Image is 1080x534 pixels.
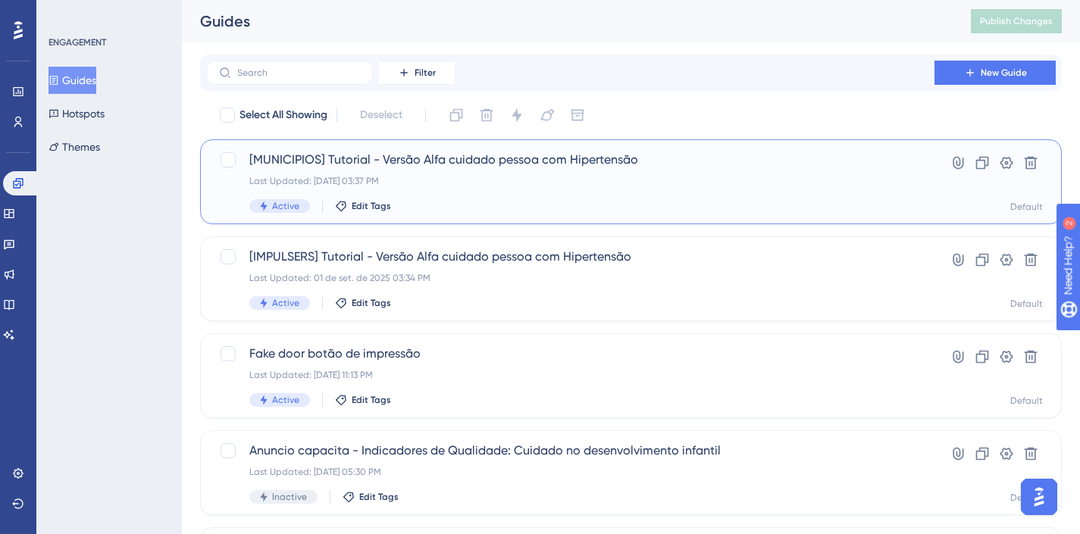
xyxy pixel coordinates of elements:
[49,67,96,94] button: Guides
[249,369,891,381] div: Last Updated: [DATE] 11:13 PM
[249,345,891,363] span: Fake door botão de impressão
[359,491,399,503] span: Edit Tags
[249,151,891,169] span: [MUNICIPIOS] Tutorial - Versão Alfa cuidado pessoa com Hipertensão
[379,61,455,85] button: Filter
[249,442,891,460] span: Anuncio capacita - Indicadores de Qualidade: Cuidado no desenvolvimento infantil
[200,11,933,32] div: Guides
[105,8,110,20] div: 2
[335,297,391,309] button: Edit Tags
[335,200,391,212] button: Edit Tags
[980,15,1053,27] span: Publish Changes
[272,491,307,503] span: Inactive
[1010,201,1043,213] div: Default
[49,36,106,48] div: ENGAGEMENT
[415,67,436,79] span: Filter
[249,272,891,284] div: Last Updated: 01 de set. de 2025 03:34 PM
[335,394,391,406] button: Edit Tags
[352,297,391,309] span: Edit Tags
[249,466,891,478] div: Last Updated: [DATE] 05:30 PM
[934,61,1056,85] button: New Guide
[981,67,1027,79] span: New Guide
[360,106,402,124] span: Deselect
[49,100,105,127] button: Hotspots
[352,394,391,406] span: Edit Tags
[1010,492,1043,504] div: Default
[249,248,891,266] span: [IMPULSERS] Tutorial - Versão Alfa cuidado pessoa com Hipertensão
[1010,395,1043,407] div: Default
[272,297,299,309] span: Active
[49,133,100,161] button: Themes
[272,394,299,406] span: Active
[237,67,360,78] input: Search
[36,4,95,22] span: Need Help?
[1010,298,1043,310] div: Default
[352,200,391,212] span: Edit Tags
[346,101,416,129] button: Deselect
[971,9,1062,33] button: Publish Changes
[249,175,891,187] div: Last Updated: [DATE] 03:37 PM
[343,491,399,503] button: Edit Tags
[239,106,327,124] span: Select All Showing
[272,200,299,212] span: Active
[1016,474,1062,520] iframe: UserGuiding AI Assistant Launcher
